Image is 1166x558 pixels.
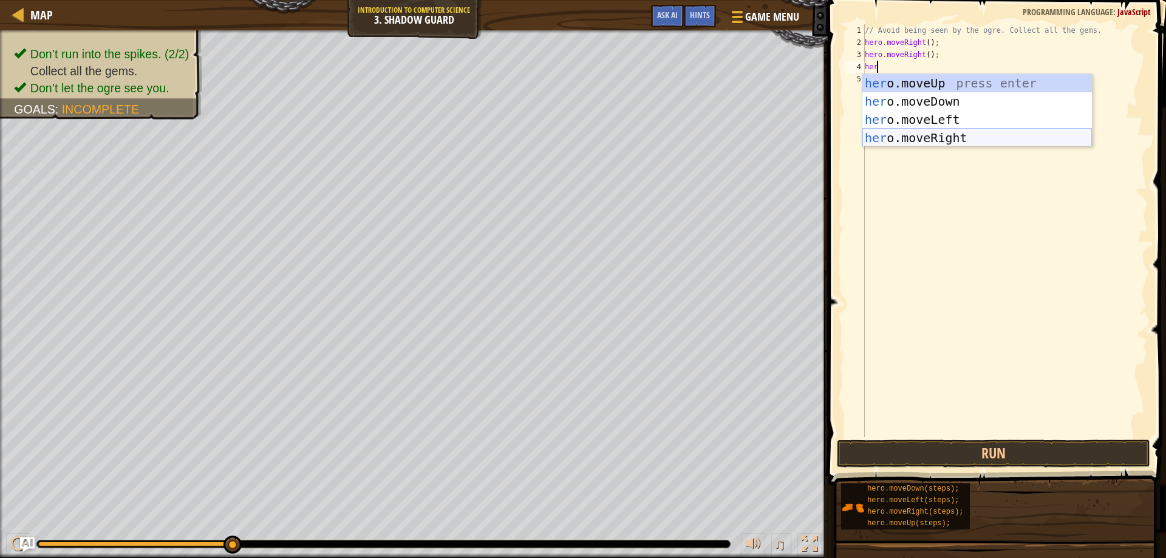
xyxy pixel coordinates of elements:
[867,508,963,516] span: hero.moveRight(steps);
[30,7,53,23] span: Map
[657,9,678,21] span: Ask AI
[55,103,62,116] span: :
[24,7,53,23] a: Map
[30,47,189,61] span: Don’t run into the spikes. (2/2)
[30,64,137,78] span: Collect all the gems.
[62,103,139,116] span: Incomplete
[867,519,950,528] span: hero.moveUp(steps);
[837,440,1151,468] button: Run
[1023,6,1113,18] span: Programming language
[690,9,710,21] span: Hints
[845,24,865,36] div: 1
[774,535,786,553] span: ♫
[845,49,865,61] div: 3
[14,46,189,63] li: Don’t run into the spikes.
[845,61,865,73] div: 4
[20,537,35,552] button: Ask AI
[867,485,959,493] span: hero.moveDown(steps);
[771,533,792,558] button: ♫
[722,5,806,33] button: Game Menu
[6,533,30,558] button: Ctrl + P: Pause
[1117,6,1151,18] span: JavaScript
[745,9,799,25] span: Game Menu
[741,533,765,558] button: Adjust volume
[867,496,959,505] span: hero.moveLeft(steps);
[797,533,822,558] button: Toggle fullscreen
[845,36,865,49] div: 2
[651,5,684,27] button: Ask AI
[14,63,189,80] li: Collect all the gems.
[845,73,865,85] div: 5
[841,496,864,519] img: portrait.png
[14,103,55,116] span: Goals
[30,81,169,95] span: Don’t let the ogre see you.
[1113,6,1117,18] span: :
[14,80,189,97] li: Don’t let the ogre see you.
